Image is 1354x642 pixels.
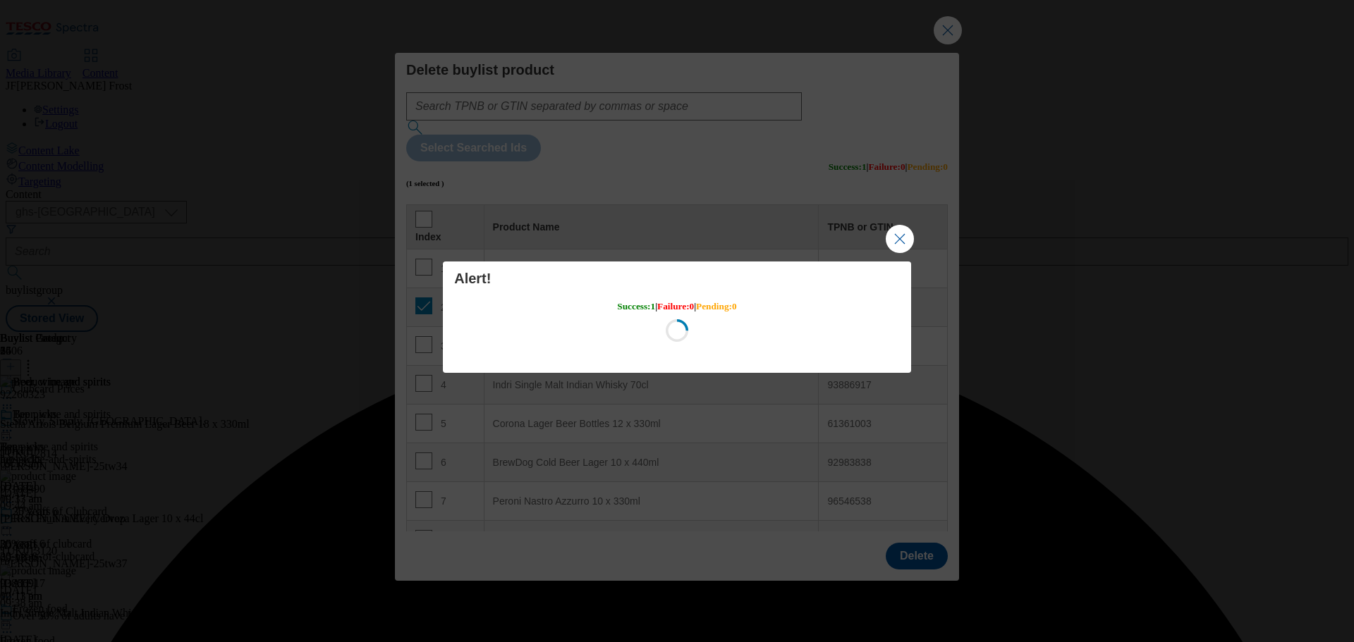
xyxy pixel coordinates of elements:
button: Close Modal [886,225,914,253]
h5: | | [617,301,736,312]
h4: Alert! [454,270,900,287]
div: Modal [443,261,911,373]
span: Success : 1 [617,301,655,311]
span: Pending : 0 [696,301,737,311]
span: Failure : 0 [657,301,694,311]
